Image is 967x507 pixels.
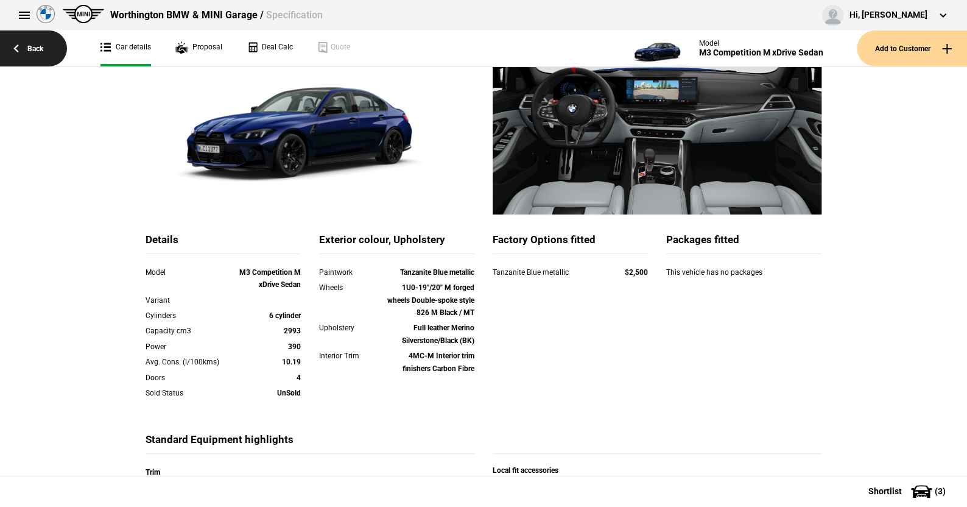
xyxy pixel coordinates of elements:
[146,294,239,307] div: Variant
[625,268,648,277] strong: $2,500
[935,487,946,495] span: ( 3 )
[175,30,222,66] a: Proposal
[400,268,474,277] strong: Tanzanite Blue metallic
[387,283,474,317] strong: 1U0-19"/20" M forged wheels Double-spoke style 826 M Black / MT
[146,372,239,384] div: Doors
[319,350,381,362] div: Interior Trim
[146,468,160,477] strong: Trim
[699,39,823,48] div: Model
[146,356,239,368] div: Avg. Cons. (l/100kms)
[850,476,967,506] button: Shortlist(3)
[297,374,301,382] strong: 4
[63,5,104,23] img: mini.png
[110,9,322,22] div: Worthington BMW & MINI Garage /
[146,266,239,278] div: Model
[857,30,967,66] button: Add to Customer
[100,30,151,66] a: Car details
[402,324,474,344] strong: Full leather Merino Silverstone/Black (BK)
[146,433,474,454] div: Standard Equipment highlights
[666,266,821,291] div: This vehicle has no packages
[493,266,602,278] div: Tanzanite Blue metallic
[146,341,239,353] div: Power
[146,310,239,322] div: Cylinders
[247,30,293,66] a: Deal Calc
[284,327,301,335] strong: 2993
[37,5,55,23] img: bmw.png
[319,266,381,278] div: Paintwork
[493,466,558,475] strong: Local fit accessories
[699,48,823,58] div: M3 Competition M xDrive Sedan
[282,358,301,366] strong: 10.19
[269,311,301,320] strong: 6 cylinder
[277,389,301,397] strong: UnSold
[666,233,821,254] div: Packages fitted
[319,233,474,254] div: Exterior colour, Upholstery
[265,9,322,21] span: Specification
[146,233,301,254] div: Details
[849,9,927,21] div: Hi, [PERSON_NAME]
[146,325,239,337] div: Capacity cm3
[239,268,301,289] strong: M3 Competition M xDrive Sedan
[146,387,239,399] div: Sold Status
[493,233,648,254] div: Factory Options fitted
[319,322,381,334] div: Upholstery
[868,487,902,495] span: Shortlist
[403,352,474,372] strong: 4MC-M Interior trim finishers Carbon Fibre
[319,282,381,294] div: Wheels
[288,342,301,351] strong: 390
